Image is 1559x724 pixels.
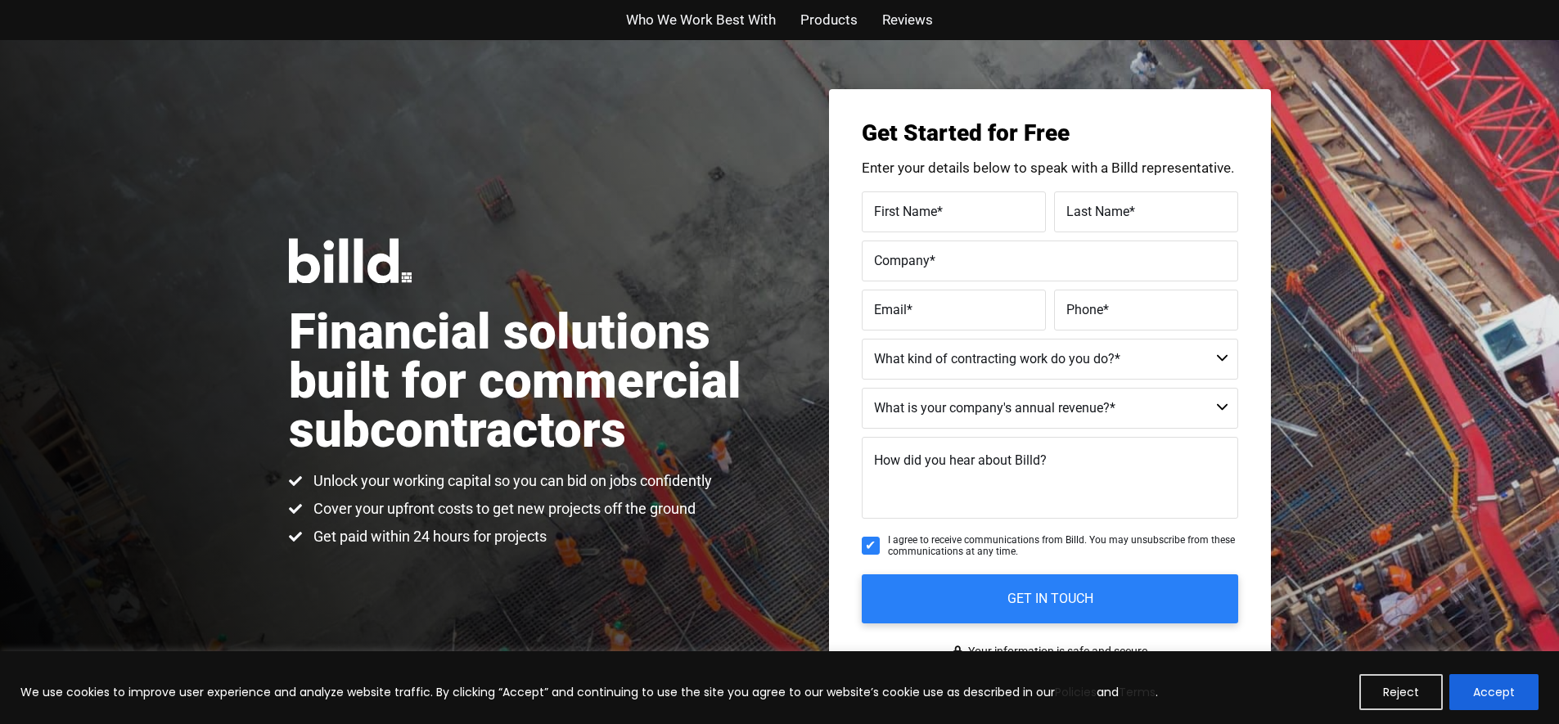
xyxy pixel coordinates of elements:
[1055,684,1097,700] a: Policies
[1449,674,1539,710] button: Accept
[1359,674,1443,710] button: Reject
[626,8,776,32] a: Who We Work Best With
[1066,301,1103,317] span: Phone
[309,471,712,491] span: Unlock your working capital so you can bid on jobs confidently
[964,640,1147,663] span: Your information is safe and secure
[1066,203,1129,218] span: Last Name
[862,537,880,555] input: I agree to receive communications from Billd. You may unsubscribe from these communications at an...
[289,308,780,455] h1: Financial solutions built for commercial subcontractors
[20,682,1158,702] p: We use cookies to improve user experience and analyze website traffic. By clicking “Accept” and c...
[309,527,547,546] span: Get paid within 24 hours for projects
[862,161,1238,175] p: Enter your details below to speak with a Billd representative.
[862,574,1238,623] input: GET IN TOUCH
[874,252,930,268] span: Company
[1119,684,1156,700] a: Terms
[862,122,1238,145] h3: Get Started for Free
[309,499,696,519] span: Cover your upfront costs to get new projects off the ground
[882,8,933,32] a: Reviews
[874,301,907,317] span: Email
[888,534,1238,558] span: I agree to receive communications from Billd. You may unsubscribe from these communications at an...
[800,8,858,32] a: Products
[874,452,1047,468] span: How did you hear about Billd?
[874,203,937,218] span: First Name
